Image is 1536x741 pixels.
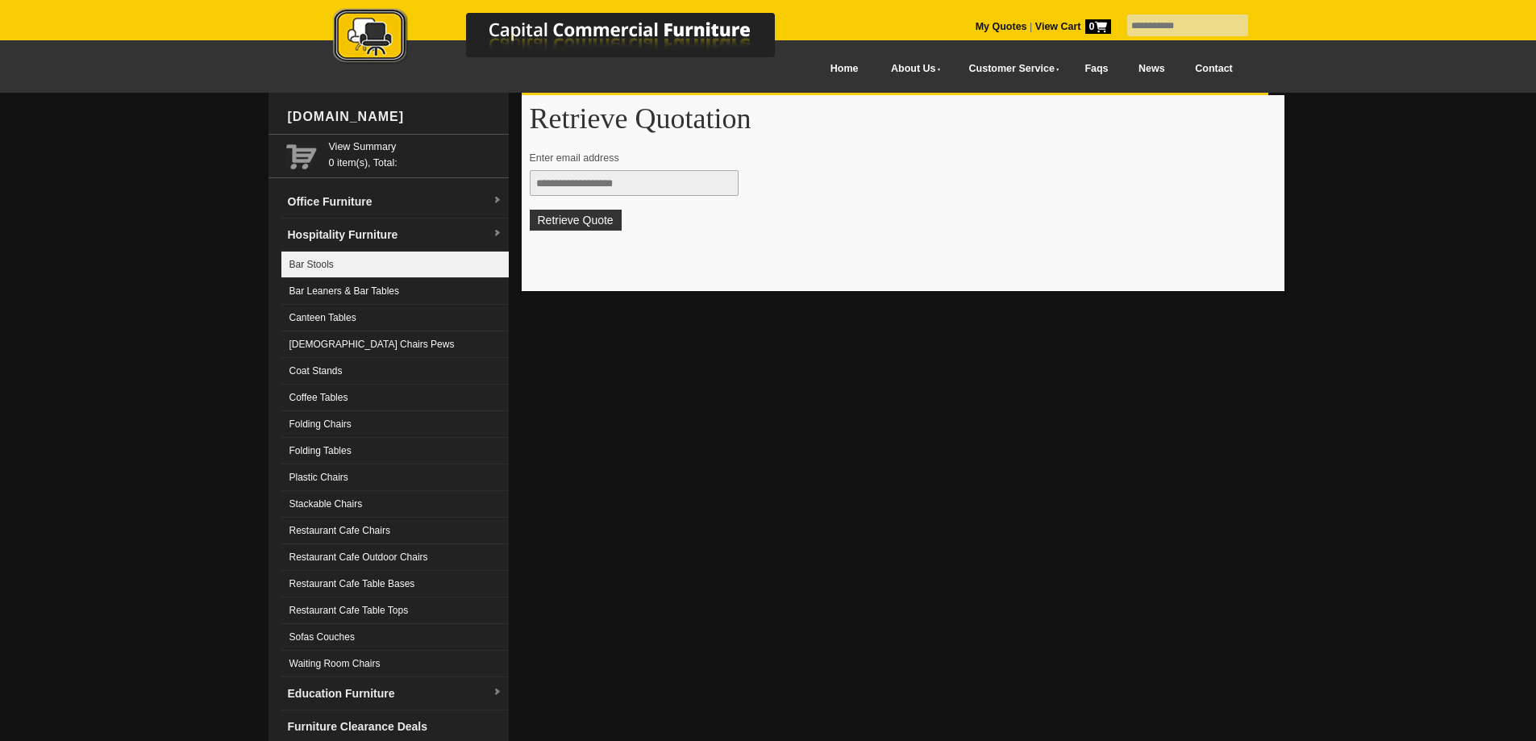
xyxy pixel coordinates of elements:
[281,491,509,518] a: Stackable Chairs
[873,51,951,87] a: About Us
[281,651,509,677] a: Waiting Room Chairs
[1070,51,1124,87] a: Faqs
[329,139,502,169] span: 0 item(s), Total:
[281,252,509,278] a: Bar Stools
[281,185,509,219] a: Office Furnituredropdown
[281,411,509,438] a: Folding Chairs
[281,219,509,252] a: Hospitality Furnituredropdown
[281,331,509,358] a: [DEMOGRAPHIC_DATA] Chairs Pews
[281,571,509,597] a: Restaurant Cafe Table Bases
[1180,51,1247,87] a: Contact
[281,518,509,544] a: Restaurant Cafe Chairs
[281,624,509,651] a: Sofas Couches
[281,305,509,331] a: Canteen Tables
[289,8,853,67] img: Capital Commercial Furniture Logo
[281,385,509,411] a: Coffee Tables
[1035,21,1111,32] strong: View Cart
[281,438,509,464] a: Folding Tables
[281,278,509,305] a: Bar Leaners & Bar Tables
[493,229,502,239] img: dropdown
[281,544,509,571] a: Restaurant Cafe Outdoor Chairs
[281,93,509,141] div: [DOMAIN_NAME]
[530,150,1261,166] p: Enter email address
[1032,21,1110,32] a: View Cart0
[1123,51,1180,87] a: News
[951,51,1069,87] a: Customer Service
[281,358,509,385] a: Coat Stands
[493,196,502,206] img: dropdown
[281,464,509,491] a: Plastic Chairs
[493,688,502,697] img: dropdown
[281,677,509,710] a: Education Furnituredropdown
[530,210,622,231] button: Retrieve Quote
[1085,19,1111,34] span: 0
[976,21,1027,32] a: My Quotes
[530,103,1276,134] h1: Retrieve Quotation
[289,8,853,72] a: Capital Commercial Furniture Logo
[329,139,502,155] a: View Summary
[281,597,509,624] a: Restaurant Cafe Table Tops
